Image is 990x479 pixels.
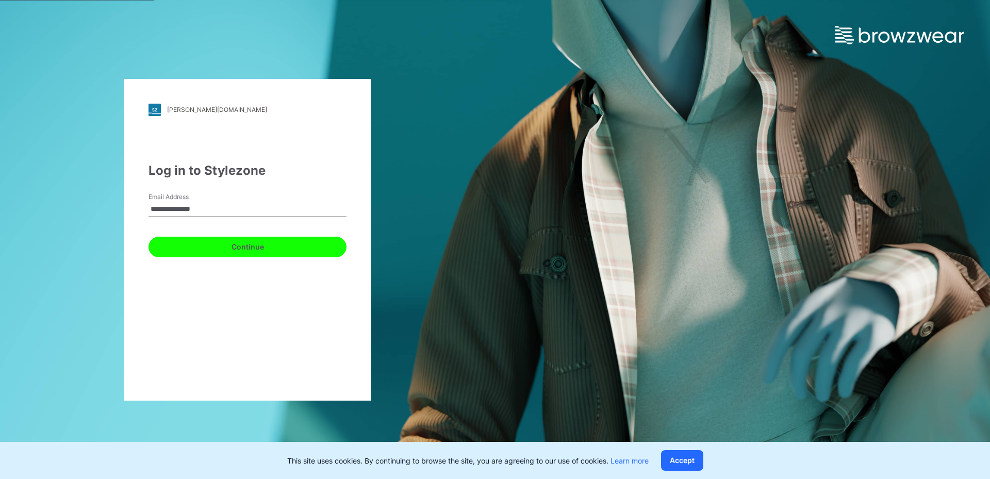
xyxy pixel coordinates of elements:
[287,455,649,466] p: This site uses cookies. By continuing to browse the site, you are agreeing to our use of cookies.
[148,192,221,202] label: Email Address
[148,104,346,116] a: [PERSON_NAME][DOMAIN_NAME]
[835,26,964,44] img: browzwear-logo.e42bd6dac1945053ebaf764b6aa21510.svg
[610,456,649,465] a: Learn more
[148,104,161,116] img: stylezone-logo.562084cfcfab977791bfbf7441f1a819.svg
[167,106,267,113] div: [PERSON_NAME][DOMAIN_NAME]
[148,161,346,180] div: Log in to Stylezone
[148,237,346,257] button: Continue
[661,450,703,471] button: Accept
